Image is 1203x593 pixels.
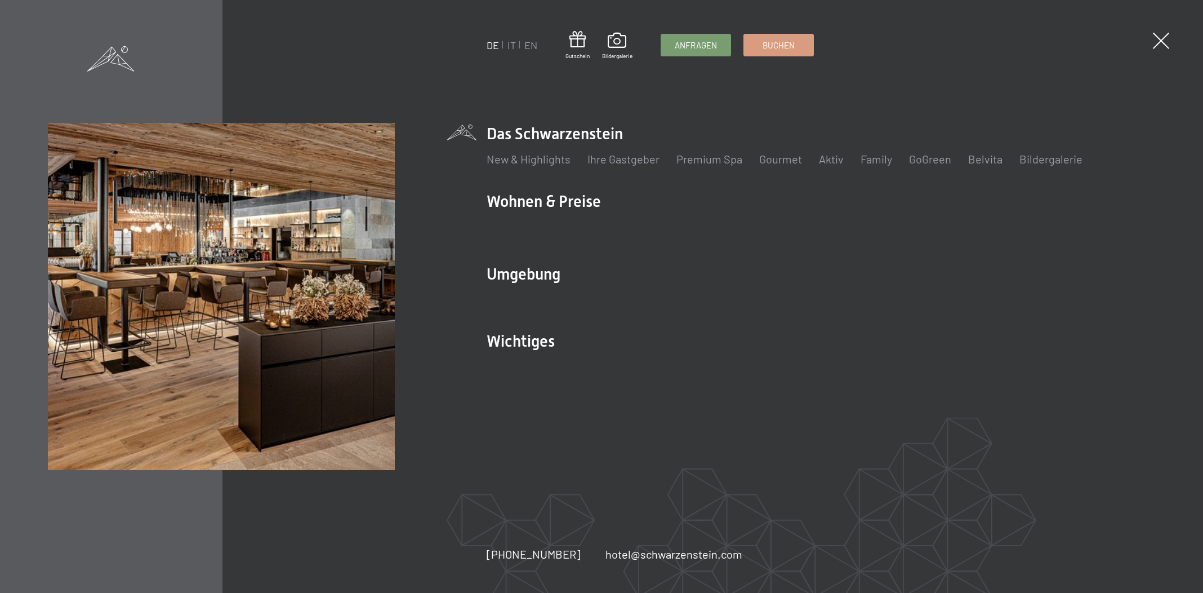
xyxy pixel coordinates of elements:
[909,152,951,166] a: GoGreen
[587,152,660,166] a: Ihre Gastgeber
[675,39,717,51] span: Anfragen
[507,39,516,51] a: IT
[661,34,730,56] a: Anfragen
[759,152,802,166] a: Gourmet
[487,39,499,51] a: DE
[48,123,394,470] img: Wellnesshotel Südtirol SCHWARZENSTEIN - Wellnessurlaub in den Alpen
[487,152,571,166] a: New & Highlights
[565,31,590,60] a: Gutschein
[819,152,844,166] a: Aktiv
[487,546,581,562] a: [PHONE_NUMBER]
[602,33,632,60] a: Bildergalerie
[524,39,537,51] a: EN
[763,39,795,51] span: Buchen
[676,152,742,166] a: Premium Spa
[565,52,590,60] span: Gutschein
[968,152,1002,166] a: Belvita
[602,52,632,60] span: Bildergalerie
[1019,152,1082,166] a: Bildergalerie
[605,546,742,562] a: hotel@schwarzenstein.com
[487,547,581,561] span: [PHONE_NUMBER]
[744,34,813,56] a: Buchen
[861,152,892,166] a: Family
